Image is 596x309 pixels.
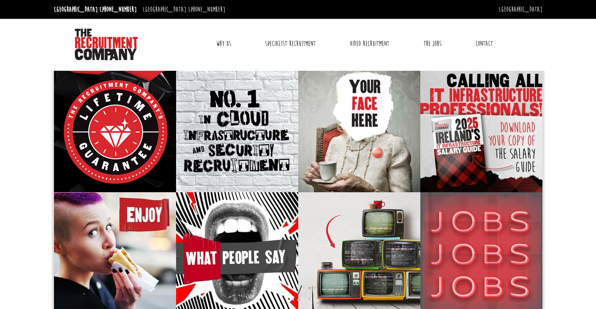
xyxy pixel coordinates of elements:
a: [PHONE_NUMBER] [188,5,225,14]
a: The Jobs [418,34,447,53]
a: Why Us [210,34,237,53]
a: Video Recruitment [344,34,395,53]
li: [GEOGRAPHIC_DATA]: [141,3,227,16]
a: Specialist Recruitment [259,34,321,53]
a: [PHONE_NUMBER] [100,5,137,14]
img: The Recruitment Company [75,29,138,60]
a: [GEOGRAPHIC_DATA] [499,5,542,14]
li: [GEOGRAPHIC_DATA]: [52,3,139,16]
a: Contact [470,34,499,53]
